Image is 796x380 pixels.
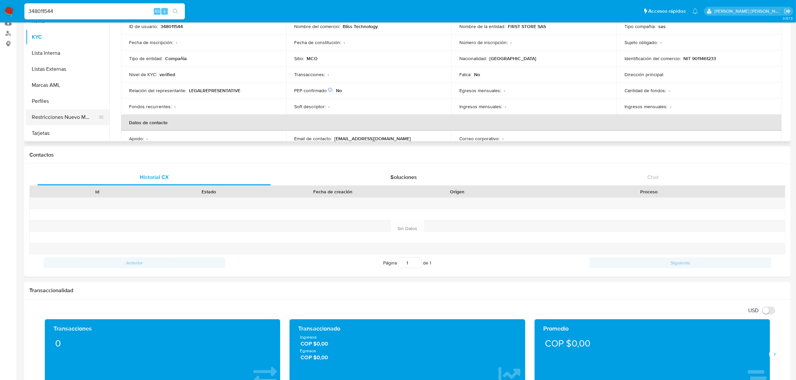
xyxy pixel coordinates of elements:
p: No [336,87,342,93]
p: Nivel de KYC : [129,71,157,77]
button: Perfiles [26,93,109,109]
span: 1 [430,259,432,266]
p: Apodo : [129,136,144,142]
p: - [505,104,506,110]
p: NIT 9011461233 [683,55,716,61]
p: Email de contacto : [294,136,332,142]
span: Página de [383,257,432,268]
p: - [146,136,148,142]
button: Restricciones Nuevo Mundo [26,109,104,125]
p: Fecha de inscripción : [129,39,173,45]
p: Transacciones : [294,71,325,77]
p: No [474,71,480,77]
h1: Contactos [29,152,785,158]
p: Tipo de entidad : [129,55,162,61]
p: - [502,136,503,142]
th: Datos de contacto [121,115,782,131]
h1: Transaccionalidad [29,287,785,294]
p: sas [658,23,666,29]
div: Id [46,188,148,195]
p: Dirección principal : [624,71,664,77]
span: Chat [647,173,659,181]
p: Nombre del comercio : [294,23,340,29]
p: FIRST STORE SAS [508,23,546,29]
p: Fecha de constitución : [294,39,341,45]
p: LEGALREPRESENTATIVE [189,87,240,93]
button: Tarjetas [26,125,109,141]
span: Historial CX [140,173,169,181]
p: Cantidad de fondos : [624,87,666,93]
p: Correo corporativo : [459,136,499,142]
input: Buscar usuario o caso... [24,7,185,16]
button: Anterior [43,257,225,268]
p: Ingresos mensuales : [624,104,667,110]
div: Estado [157,188,259,195]
p: PEP confirmado : [294,87,333,93]
p: Tipo compañía : [624,23,656,29]
p: - [660,39,662,45]
p: - [176,39,177,45]
button: Listas Externas [26,61,109,77]
p: Fatca : [459,71,471,77]
p: juan.montanobonaga@mercadolibre.com.co [714,8,782,14]
p: - [174,104,176,110]
p: ID de usuario : [129,23,158,29]
p: - [670,104,671,110]
p: Identificación del comercio : [624,55,681,61]
p: Sitio : [294,55,304,61]
span: Soluciones [390,173,417,181]
p: Soft descriptor : [294,104,326,110]
p: Bliss Technology [343,23,378,29]
p: Compañia [165,55,187,61]
span: s [163,8,165,14]
button: search-icon [168,7,182,16]
p: - [344,39,345,45]
p: Relación del representante : [129,87,186,93]
span: 3.157.3 [783,16,793,21]
button: Siguiente [589,257,771,268]
div: Fecha de creación [269,188,397,195]
p: Nacionalidad : [459,55,487,61]
p: - [669,87,670,93]
button: Marcas AML [26,77,109,93]
p: - [328,104,330,110]
p: Nombre de la entidad : [459,23,505,29]
a: Notificaciones [692,8,698,14]
button: Lista Interna [26,45,109,61]
span: Alt [154,8,160,14]
p: MCO [307,55,318,61]
p: [EMAIL_ADDRESS][DOMAIN_NAME] [334,136,411,142]
p: Número de inscripción : [459,39,507,45]
a: Salir [784,8,791,15]
p: [GEOGRAPHIC_DATA] [489,55,536,61]
p: 348011544 [160,23,183,29]
p: verified [159,71,175,77]
button: KYC [26,29,109,45]
p: Sujeto obligado : [624,39,658,45]
span: Accesos rápidos [648,8,686,15]
p: Egresos mensuales : [459,87,501,93]
div: Proceso [518,188,780,195]
p: Fondos recurrentes : [129,104,172,110]
p: - [504,87,505,93]
div: Origen [406,188,508,195]
p: - [510,39,511,45]
p: Ingresos mensuales : [459,104,502,110]
p: - [328,71,329,77]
